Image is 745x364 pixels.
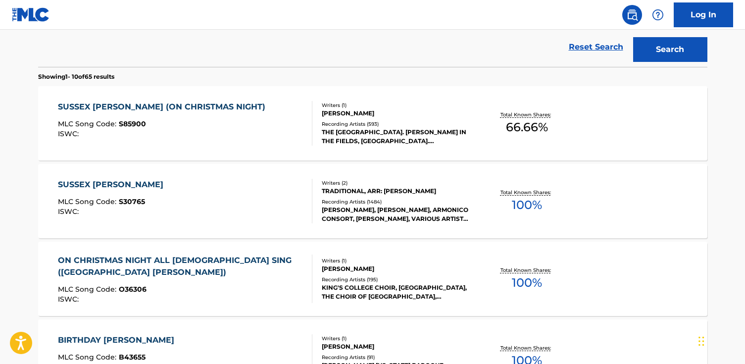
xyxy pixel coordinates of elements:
[322,198,471,206] div: Recording Artists ( 1484 )
[322,257,471,264] div: Writers ( 1 )
[322,354,471,361] div: Recording Artists ( 91 )
[564,36,628,58] a: Reset Search
[512,274,542,292] span: 100 %
[322,102,471,109] div: Writers ( 1 )
[322,179,471,187] div: Writers ( 2 )
[626,9,638,21] img: search
[119,285,147,294] span: O36306
[58,255,304,278] div: ON CHRISTMAS NIGHT ALL [DEMOGRAPHIC_DATA] SING ([GEOGRAPHIC_DATA] [PERSON_NAME])
[58,179,168,191] div: SUSSEX [PERSON_NAME]
[322,187,471,196] div: TRADITIONAL, ARR: [PERSON_NAME]
[500,189,553,196] p: Total Known Shares:
[58,285,119,294] span: MLC Song Code :
[322,128,471,146] div: THE [GEOGRAPHIC_DATA]. [PERSON_NAME] IN THE FIELDS, [GEOGRAPHIC_DATA]. [PERSON_NAME] IN THE FIELD...
[698,326,704,356] div: Drag
[58,119,119,128] span: MLC Song Code :
[58,197,119,206] span: MLC Song Code :
[322,276,471,283] div: Recording Artists ( 195 )
[506,118,548,136] span: 66.66 %
[58,129,81,138] span: ISWC :
[38,72,114,81] p: Showing 1 - 10 of 65 results
[58,353,119,362] span: MLC Song Code :
[622,5,642,25] a: Public Search
[652,9,664,21] img: help
[38,86,707,160] a: SUSSEX [PERSON_NAME] (ON CHRISTMAS NIGHT)MLC Song Code:S85900ISWC:Writers (1)[PERSON_NAME]Recordi...
[119,197,145,206] span: S30765
[58,101,270,113] div: SUSSEX [PERSON_NAME] (ON CHRISTMAS NIGHT)
[12,7,50,22] img: MLC Logo
[58,207,81,216] span: ISWC :
[322,264,471,273] div: [PERSON_NAME]
[322,283,471,301] div: KING'S COLLEGE CHOIR, [GEOGRAPHIC_DATA], THE CHOIR OF [GEOGRAPHIC_DATA], CAMBRIDGE & [PERSON_NAME...
[648,5,668,25] div: Help
[322,206,471,223] div: [PERSON_NAME], [PERSON_NAME], ARMONICO CONSORT, [PERSON_NAME], VARIOUS ARTISTS, THE CHOIR OF [GEO...
[500,344,553,352] p: Total Known Shares:
[58,295,81,304] span: ISWC :
[119,353,146,362] span: B43655
[500,111,553,118] p: Total Known Shares:
[58,334,179,346] div: BIRTHDAY [PERSON_NAME]
[322,109,471,118] div: [PERSON_NAME]
[322,120,471,128] div: Recording Artists ( 593 )
[119,119,146,128] span: S85900
[322,342,471,351] div: [PERSON_NAME]
[38,164,707,238] a: SUSSEX [PERSON_NAME]MLC Song Code:S30765ISWC:Writers (2)TRADITIONAL, ARR: [PERSON_NAME]Recording ...
[633,37,707,62] button: Search
[500,266,553,274] p: Total Known Shares:
[512,196,542,214] span: 100 %
[322,335,471,342] div: Writers ( 1 )
[695,316,745,364] iframe: Chat Widget
[674,2,733,27] a: Log In
[38,242,707,316] a: ON CHRISTMAS NIGHT ALL [DEMOGRAPHIC_DATA] SING ([GEOGRAPHIC_DATA] [PERSON_NAME])MLC Song Code:O36...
